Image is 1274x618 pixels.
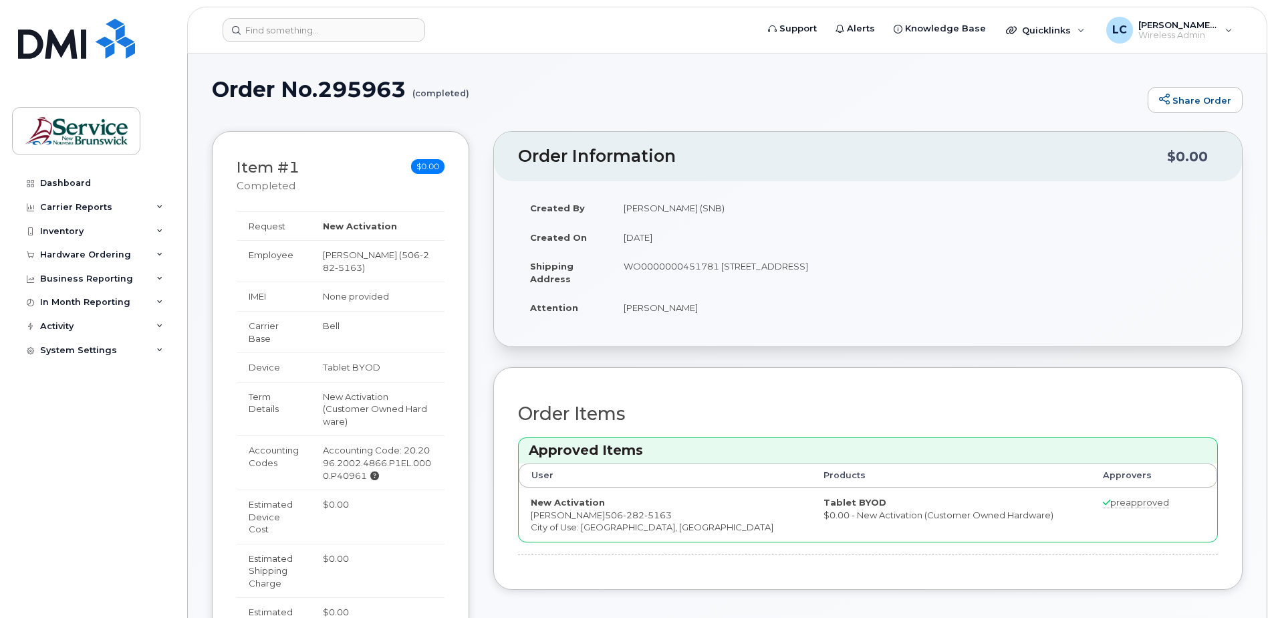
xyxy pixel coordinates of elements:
td: Carrier Base [237,311,311,352]
strong: New Activation [323,221,397,231]
strong: Tablet BYOD [823,497,886,508]
h3: Approved Items [529,441,1207,459]
td: IMEI [237,282,311,311]
td: New Activation (Customer Owned Hardware) [311,382,444,436]
td: Accounting Codes [237,435,311,490]
a: Share Order [1148,87,1243,114]
td: Tablet BYOD [311,352,444,382]
td: $0.00 - New Activation (Customer Owned Hardware) [811,488,1091,542]
h3: Item #1 [237,159,299,193]
td: [PERSON_NAME] ( ) [311,240,444,282]
td: Request [237,211,311,241]
td: [PERSON_NAME] City of Use: [GEOGRAPHIC_DATA], [GEOGRAPHIC_DATA] [519,488,811,542]
div: Accounting Code: 20.2096.2002.4866.P1EL.0000.P40961 [323,444,432,482]
h2: Order Items [518,404,1218,424]
th: Products [811,463,1091,488]
span: preapproved [1103,497,1169,508]
td: Bell [311,311,444,352]
th: Approvers [1091,463,1190,488]
span: 282 [623,510,644,520]
span: 5163 [335,262,362,273]
th: User [519,463,811,488]
td: None provided [311,282,444,311]
span: 282 [323,249,429,273]
strong: Attention [530,302,578,313]
td: Device [237,352,311,382]
div: $0.00 [1167,144,1208,169]
h2: Order Information [518,147,1167,166]
strong: Created By [530,203,585,213]
strong: New Activation [531,497,605,508]
span: 506 [323,249,429,273]
span: $0.00 [411,159,444,174]
span: 5163 [644,510,672,520]
td: $0.00 [311,490,444,544]
td: Estimated Shipping Charge [237,544,311,598]
td: Estimated Device Cost [237,490,311,544]
span: 506 [605,510,672,520]
small: completed [237,180,295,192]
strong: Created On [530,232,587,243]
h1: Order No.295963 [212,78,1141,101]
td: Term Details [237,382,311,436]
td: [DATE] [612,223,1218,252]
small: (completed) [412,78,469,98]
td: $0.00 [311,544,444,598]
td: Employee [237,240,311,282]
strong: Shipping Address [530,261,574,284]
td: [PERSON_NAME] (SNB) [612,193,1218,223]
td: WO0000000451781 [STREET_ADDRESS] [612,251,1218,293]
td: [PERSON_NAME] [612,293,1218,322]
